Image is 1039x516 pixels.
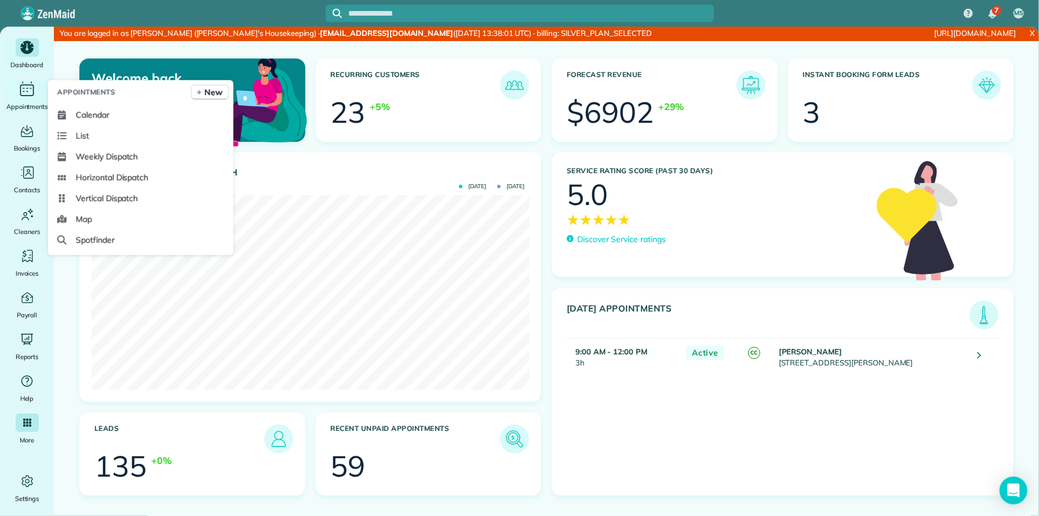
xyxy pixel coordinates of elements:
td: [STREET_ADDRESS][PERSON_NAME] [776,338,969,375]
span: [DATE] [459,184,486,189]
a: Cleaners [5,205,49,237]
span: Active [686,346,724,360]
div: 59 [331,452,366,481]
h3: [DATE] Appointments [567,303,969,330]
div: +0% [151,453,172,467]
span: ★ [605,209,618,230]
span: More [20,434,34,446]
img: icon_unpaid_appointments-47b8ce3997adf2238b356f14209ab4cced10bd1f174958f3ca8f1d0dd7fffeee.png [503,427,526,451]
div: 135 [94,452,147,481]
span: New [205,86,223,98]
span: ★ [567,209,579,230]
strong: [EMAIL_ADDRESS][DOMAIN_NAME] [320,28,453,38]
span: MS [1014,9,1023,18]
h3: Service Rating score (past 30 days) [567,167,865,175]
h3: Forecast Revenue [567,71,737,100]
span: 7 [994,6,998,15]
span: CC [748,347,760,359]
div: $6902 [567,98,654,127]
a: Settings [5,472,49,504]
span: Appointments [57,86,115,98]
a: X [1025,27,1039,40]
span: Bookings [14,142,41,154]
a: Discover Service ratings [567,233,666,246]
span: Dashboard [10,59,43,71]
a: Spotfinder [53,229,229,250]
a: Invoices [5,247,49,279]
a: Contacts [5,163,49,196]
span: Map [76,213,92,225]
a: Bookings [5,122,49,154]
span: Horizontal Dispatch [76,171,148,183]
div: 3 [803,98,821,127]
a: Calendar [53,104,229,125]
a: Map [53,208,229,229]
img: icon_recurring_customers-cf858462ba22bcd05b5a5880d41d6543d210077de5bb9ebc9590e49fd87d84ed.png [503,74,526,97]
span: Vertical Dispatch [76,192,138,204]
div: +29% [658,100,684,114]
span: Help [20,393,34,404]
img: dashboard_welcome-42a62b7d889689a78055ac9021e634bf52bae3f8056760290aed330b23ab8690.png [197,45,309,158]
div: 5.0 [567,180,608,209]
strong: [PERSON_NAME] [779,347,843,356]
span: ★ [579,209,592,230]
img: icon_forecast_revenue-8c13a41c7ed35a8dcfafea3cbb826a0462acb37728057bba2d056411b612bbbe.png [739,74,763,97]
a: New [191,85,229,100]
span: ★ [592,209,605,230]
button: Focus search [326,9,342,18]
span: [DATE] [497,184,524,189]
div: 23 [331,98,366,127]
img: icon_leads-1bed01f49abd5b7fead27621c3d59655bb73ed531f8eeb49469d10e621d6b896.png [267,427,290,451]
h3: Instant Booking Form Leads [803,71,973,100]
img: icon_form_leads-04211a6a04a5b2264e4ee56bc0799ec3eb69b7e499cbb523a139df1d13a81ae0.png [975,74,998,97]
h3: Actual Revenue this month [94,167,529,178]
span: List [76,130,89,141]
strong: 9:00 AM - 12:00 PM [575,347,647,356]
span: Reports [16,351,39,363]
div: +5% [370,100,390,114]
a: [URL][DOMAIN_NAME] [935,28,1016,38]
span: ★ [618,209,630,230]
span: Invoices [16,268,39,279]
div: 7 unread notifications [980,1,1005,27]
a: Horizontal Dispatch [53,167,229,188]
a: Dashboard [5,38,49,71]
span: Calendar [76,109,110,120]
svg: Focus search [333,9,342,18]
span: Weekly Dispatch [76,151,138,162]
a: Weekly Dispatch [53,146,229,167]
span: Payroll [17,309,38,321]
div: You are logged in as [PERSON_NAME] ([PERSON_NAME]'s Housekeeping) · ([DATE] 13:38:01 UTC) · billi... [54,27,697,41]
span: Settings [15,493,39,504]
a: Appointments [5,80,49,112]
div: Open Intercom Messenger [1000,477,1027,504]
a: List [53,125,229,146]
img: icon_todays_appointments-901f7ab196bb0bea1936b74009e4eb5ffbc2d2711fa7634e0d609ed5ef32b18b.png [972,303,996,327]
h3: Leads [94,424,264,453]
a: Payroll [5,288,49,321]
a: Vertical Dispatch [53,188,229,208]
a: Help [5,372,49,404]
p: Discover Service ratings [577,233,666,246]
h3: Recurring Customers [331,71,501,100]
span: Spotfinder [76,234,115,246]
h3: Recent unpaid appointments [331,424,501,453]
td: 3h [567,338,680,375]
span: Cleaners [14,226,40,237]
span: Contacts [14,184,40,196]
a: Reports [5,330,49,363]
p: Welcome back, [PERSON_NAME]! [92,71,232,101]
span: Appointments [6,101,48,112]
